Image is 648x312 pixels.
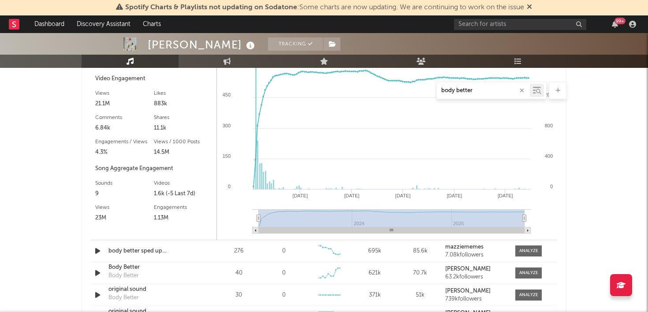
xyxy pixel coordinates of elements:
[400,247,441,256] div: 85.6k
[108,263,201,272] a: Body Better
[445,266,491,272] strong: [PERSON_NAME]
[95,74,212,84] div: Video Engagement
[125,4,524,11] span: : Some charts are now updating. We are continuing to work on the issue
[154,112,212,123] div: Shares
[108,247,201,256] a: body better sped up [PERSON_NAME]
[445,244,484,250] strong: mazziememes
[354,291,395,300] div: 371k
[445,288,491,294] strong: [PERSON_NAME]
[95,137,154,147] div: Engagements / Views
[447,193,462,198] text: [DATE]
[445,252,506,258] div: 7.08k followers
[282,269,286,278] div: 0
[95,99,154,109] div: 21.1M
[445,274,506,280] div: 63.2k followers
[400,269,441,278] div: 70.7k
[71,15,137,33] a: Discovery Assistant
[95,112,154,123] div: Comments
[223,123,231,128] text: 300
[454,19,586,30] input: Search for artists
[154,213,212,223] div: 1.13M
[148,37,257,52] div: [PERSON_NAME]
[282,291,286,300] div: 0
[282,247,286,256] div: 0
[154,178,212,189] div: Videos
[108,271,139,280] div: Body Better
[445,266,506,272] a: [PERSON_NAME]
[154,137,212,147] div: Views / 1000 Posts
[354,247,395,256] div: 695k
[228,184,231,189] text: 0
[545,153,553,159] text: 400
[154,99,212,109] div: 883k
[125,4,297,11] span: Spotify Charts & Playlists not updating on Sodatone
[218,291,259,300] div: 30
[218,247,259,256] div: 276
[293,193,308,198] text: [DATE]
[95,202,154,213] div: Views
[437,87,530,94] input: Search by song name or URL
[498,193,513,198] text: [DATE]
[137,15,167,33] a: Charts
[400,291,441,300] div: 51k
[545,123,553,128] text: 800
[218,269,259,278] div: 40
[95,123,154,134] div: 6.84k
[95,189,154,199] div: 9
[154,189,212,199] div: 1.6k (-5 Last 7d)
[95,147,154,158] div: 4.3%
[154,202,212,213] div: Engagements
[223,153,231,159] text: 150
[344,193,360,198] text: [DATE]
[445,244,506,250] a: mazziememes
[268,37,323,51] button: Tracking
[614,18,626,24] div: 99 +
[612,21,618,28] button: 99+
[108,293,139,302] div: Body Better
[395,193,411,198] text: [DATE]
[154,123,212,134] div: 11.1k
[28,15,71,33] a: Dashboard
[95,213,154,223] div: 23M
[108,285,201,294] a: original sound
[354,269,395,278] div: 621k
[95,163,212,174] div: Song Aggregate Engagement
[95,178,154,189] div: Sounds
[445,288,506,294] a: [PERSON_NAME]
[154,147,212,158] div: 14.5M
[445,296,506,302] div: 739k followers
[550,184,553,189] text: 0
[527,4,532,11] span: Dismiss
